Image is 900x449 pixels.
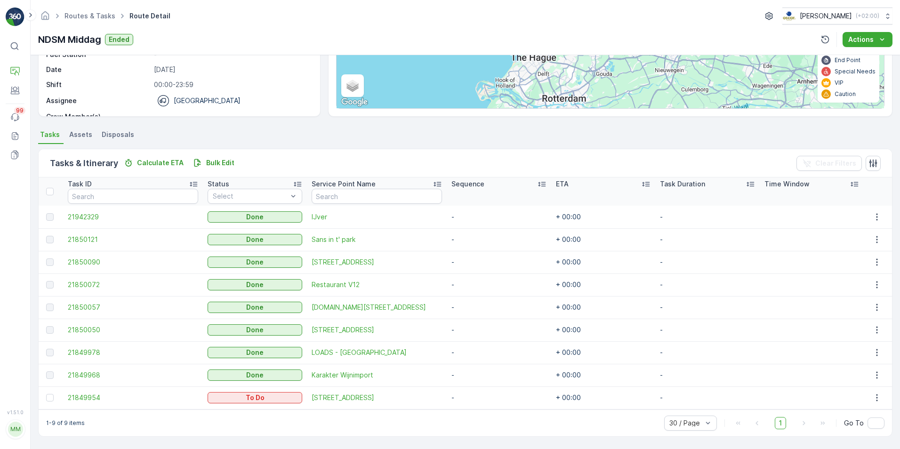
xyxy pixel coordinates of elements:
[208,257,303,268] button: Done
[154,65,310,74] p: [DATE]
[46,258,54,266] div: Toggle Row Selected
[551,228,656,251] td: + 00:00
[64,12,115,20] a: Routes & Tasks
[68,325,198,335] span: 21850050
[447,296,551,319] td: -
[68,212,198,222] a: 21942329
[46,213,54,221] div: Toggle Row Selected
[46,371,54,379] div: Toggle Row Selected
[246,280,264,289] p: Done
[68,189,198,204] input: Search
[782,11,796,21] img: basis-logo_rgb2x.png
[208,279,303,290] button: Done
[844,418,864,428] span: Go To
[246,303,264,312] p: Done
[16,107,24,114] p: 99
[68,303,198,312] a: 21850057
[46,419,85,427] p: 1-9 of 9 items
[189,157,238,168] button: Bulk Edit
[312,257,442,267] a: Papaverweg 33
[46,65,150,74] p: Date
[312,303,442,312] span: [DOMAIN_NAME][STREET_ADDRESS]
[312,325,442,335] a: Wingerdweg 52
[312,212,442,222] a: IJver
[451,179,484,189] p: Sequence
[46,112,150,121] p: Crew Member(s)
[68,179,92,189] p: Task ID
[68,280,198,289] a: 21850072
[835,90,856,98] p: Caution
[655,319,760,341] td: -
[312,348,442,357] a: LOADS - Witbolstraat
[447,273,551,296] td: -
[655,206,760,228] td: -
[312,189,442,204] input: Search
[246,212,264,222] p: Done
[8,422,23,437] div: MM
[50,157,118,170] p: Tasks & Itinerary
[69,130,92,139] span: Assets
[68,393,198,402] a: 21849954
[6,417,24,441] button: MM
[208,369,303,381] button: Done
[105,34,133,45] button: Ended
[775,417,786,429] span: 1
[764,179,810,189] p: Time Window
[447,319,551,341] td: -
[206,158,234,168] p: Bulk Edit
[154,80,310,89] p: 00:00-23:59
[447,386,551,409] td: -
[208,211,303,223] button: Done
[208,179,229,189] p: Status
[68,370,198,380] a: 21849968
[208,302,303,313] button: Done
[655,364,760,386] td: -
[246,235,264,244] p: Done
[46,304,54,311] div: Toggle Row Selected
[551,206,656,228] td: + 00:00
[447,341,551,364] td: -
[551,341,656,364] td: + 00:00
[213,192,288,201] p: Select
[835,56,860,64] p: End Point
[246,325,264,335] p: Done
[208,324,303,336] button: Done
[68,348,198,357] a: 21849978
[46,96,77,105] p: Assignee
[655,296,760,319] td: -
[109,35,129,44] p: Ended
[551,273,656,296] td: + 00:00
[556,179,569,189] p: ETA
[312,257,442,267] span: [STREET_ADDRESS]
[312,348,442,357] span: LOADS - [GEOGRAPHIC_DATA]
[835,79,844,87] p: VIP
[312,370,442,380] span: Karakter Wijnimport
[46,394,54,401] div: Toggle Row Selected
[447,251,551,273] td: -
[46,326,54,334] div: Toggle Row Selected
[342,75,363,96] a: Layers
[655,386,760,409] td: -
[246,257,264,267] p: Done
[660,179,705,189] p: Task Duration
[551,386,656,409] td: + 00:00
[655,273,760,296] td: -
[68,257,198,267] a: 21850090
[6,8,24,26] img: logo
[339,96,370,108] img: Google
[815,159,856,168] p: Clear Filters
[312,325,442,335] span: [STREET_ADDRESS]
[447,228,551,251] td: -
[312,393,442,402] a: Heggerankweg 87
[68,235,198,244] a: 21850121
[782,8,892,24] button: [PERSON_NAME](+02:00)
[208,234,303,245] button: Done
